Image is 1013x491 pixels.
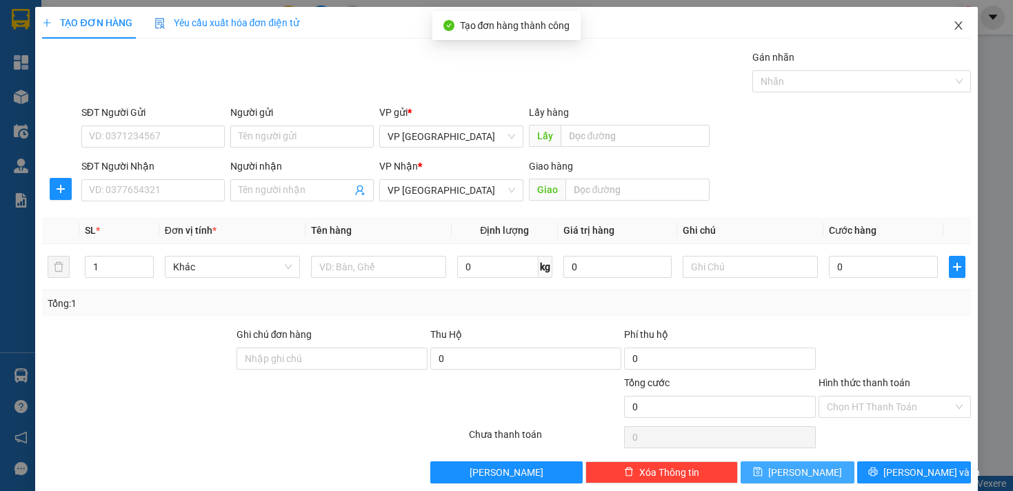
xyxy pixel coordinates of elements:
input: Ghi chú đơn hàng [237,348,428,370]
span: user-add [354,185,365,196]
div: SĐT Người Gửi [81,105,225,120]
input: Ghi Chú [683,256,818,278]
label: Gán nhãn [752,52,794,63]
button: deleteXóa Thông tin [585,461,738,483]
span: Lấy hàng [529,107,569,118]
span: Khác [173,257,292,277]
span: plus [950,261,965,272]
span: Tạo đơn hàng thành công [460,20,570,31]
button: printer[PERSON_NAME] và In [857,461,971,483]
span: check-circle [443,20,454,31]
button: plus [50,178,72,200]
span: plus [50,183,71,194]
span: TẠO ĐƠN HÀNG [42,17,132,28]
span: VP Lộc Ninh [388,180,514,201]
span: save [753,467,763,478]
span: printer [868,467,878,478]
span: VP Nhận [379,161,418,172]
span: Giao [529,179,565,201]
span: Thu Hộ [430,329,462,340]
label: Ghi chú đơn hàng [237,329,312,340]
span: Cước hàng [829,225,876,236]
div: VP gửi [379,105,523,120]
span: [PERSON_NAME] và In [883,465,980,480]
button: delete [48,256,70,278]
span: [PERSON_NAME] [470,465,543,480]
input: Dọc đường [565,179,710,201]
span: Tổng cước [624,377,670,388]
span: Tên hàng [311,225,352,236]
span: plus [42,18,52,28]
div: Chưa thanh toán [468,427,623,451]
label: Hình thức thanh toán [819,377,910,388]
span: VP Sài Gòn [388,126,514,147]
div: Người nhận [230,159,374,174]
th: Ghi chú [677,217,823,244]
input: VD: Bàn, Ghế [311,256,446,278]
span: Lấy [529,125,561,147]
span: Giao hàng [529,161,573,172]
button: save[PERSON_NAME] [741,461,854,483]
span: SL [85,225,96,236]
button: plus [949,256,965,278]
span: Xóa Thông tin [639,465,699,480]
div: SĐT Người Nhận [81,159,225,174]
span: Giá trị hàng [563,225,614,236]
span: kg [539,256,552,278]
button: [PERSON_NAME] [430,461,583,483]
span: Định lượng [480,225,529,236]
div: Phí thu hộ [624,327,815,348]
span: delete [624,467,634,478]
img: icon [154,18,166,29]
span: Yêu cầu xuất hóa đơn điện tử [154,17,300,28]
input: 0 [563,256,672,278]
span: Đơn vị tính [165,225,217,236]
div: Người gửi [230,105,374,120]
span: [PERSON_NAME] [768,465,842,480]
span: close [953,20,964,31]
button: Close [939,7,978,46]
input: Dọc đường [561,125,710,147]
div: Tổng: 1 [48,296,392,311]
